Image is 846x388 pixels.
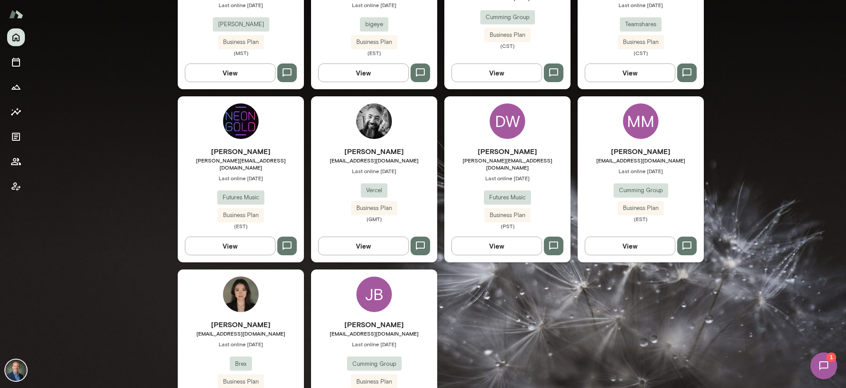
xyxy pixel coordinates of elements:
button: Client app [7,178,25,195]
span: Last online [DATE] [578,167,704,174]
h6: [PERSON_NAME] [311,146,437,157]
span: Last online [DATE] [311,1,437,8]
span: Cumming Group [480,13,535,22]
span: [EMAIL_ADDRESS][DOMAIN_NAME] [311,330,437,337]
button: View [451,237,542,255]
span: Cumming Group [347,360,402,368]
button: Members [7,153,25,170]
span: [PERSON_NAME] [213,20,269,29]
span: (CST) [444,42,571,49]
span: (CST) [578,49,704,56]
button: Insights [7,103,25,121]
span: [PERSON_NAME][EMAIL_ADDRESS][DOMAIN_NAME] [178,157,304,171]
span: (GMT) [311,215,437,222]
span: [PERSON_NAME][EMAIL_ADDRESS][DOMAIN_NAME] [444,157,571,171]
span: Vercel [361,186,387,195]
span: Last online [DATE] [178,340,304,348]
button: Sessions [7,53,25,71]
span: [EMAIL_ADDRESS][DOMAIN_NAME] [178,330,304,337]
span: Teamshares [620,20,662,29]
span: Last online [DATE] [578,1,704,8]
span: Business Plan [484,211,531,220]
span: Business Plan [218,211,264,220]
button: Growth Plan [7,78,25,96]
img: Michael Alden [5,360,27,381]
span: Last online [DATE] [178,174,304,182]
img: Flora Zhang [223,277,259,312]
span: (EST) [578,215,704,222]
div: JB [356,277,392,312]
h6: [PERSON_NAME] [578,146,704,157]
button: View [318,237,409,255]
span: Cumming Group [614,186,668,195]
h6: [PERSON_NAME] [311,319,437,330]
span: Brex [230,360,252,368]
span: Last online [DATE] [311,167,437,174]
span: (MST) [178,49,304,56]
span: bigeye [360,20,388,29]
span: Last online [DATE] [178,1,304,8]
button: Documents [7,128,25,146]
span: [EMAIL_ADDRESS][DOMAIN_NAME] [578,157,704,164]
button: View [451,63,542,82]
span: (PST) [444,222,571,230]
span: Business Plan [618,204,664,213]
h6: [PERSON_NAME] [444,146,571,157]
img: Matt Cleghorn [356,103,392,139]
span: Futures Music [484,193,531,202]
span: Business Plan [484,31,531,40]
button: View [185,63,275,82]
span: Last online [DATE] [444,174,571,182]
span: Business Plan [218,38,264,47]
span: Last online [DATE] [311,340,437,348]
div: DW [490,103,525,139]
span: Business Plan [351,204,397,213]
span: (EST) [311,49,437,56]
div: MM [623,103,658,139]
h6: [PERSON_NAME] [178,146,304,157]
button: View [318,63,409,82]
button: Home [7,28,25,46]
button: View [185,237,275,255]
span: Business Plan [618,38,664,47]
span: (EST) [178,222,304,230]
button: View [585,237,675,255]
button: View [585,63,675,82]
span: Business Plan [351,38,397,47]
span: [EMAIL_ADDRESS][DOMAIN_NAME] [311,157,437,164]
h6: [PERSON_NAME] [178,319,304,330]
span: Business Plan [218,377,264,386]
span: Business Plan [351,377,397,386]
img: Derek Davies [223,103,259,139]
img: Mento [9,6,23,23]
span: Futures Music [217,193,264,202]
